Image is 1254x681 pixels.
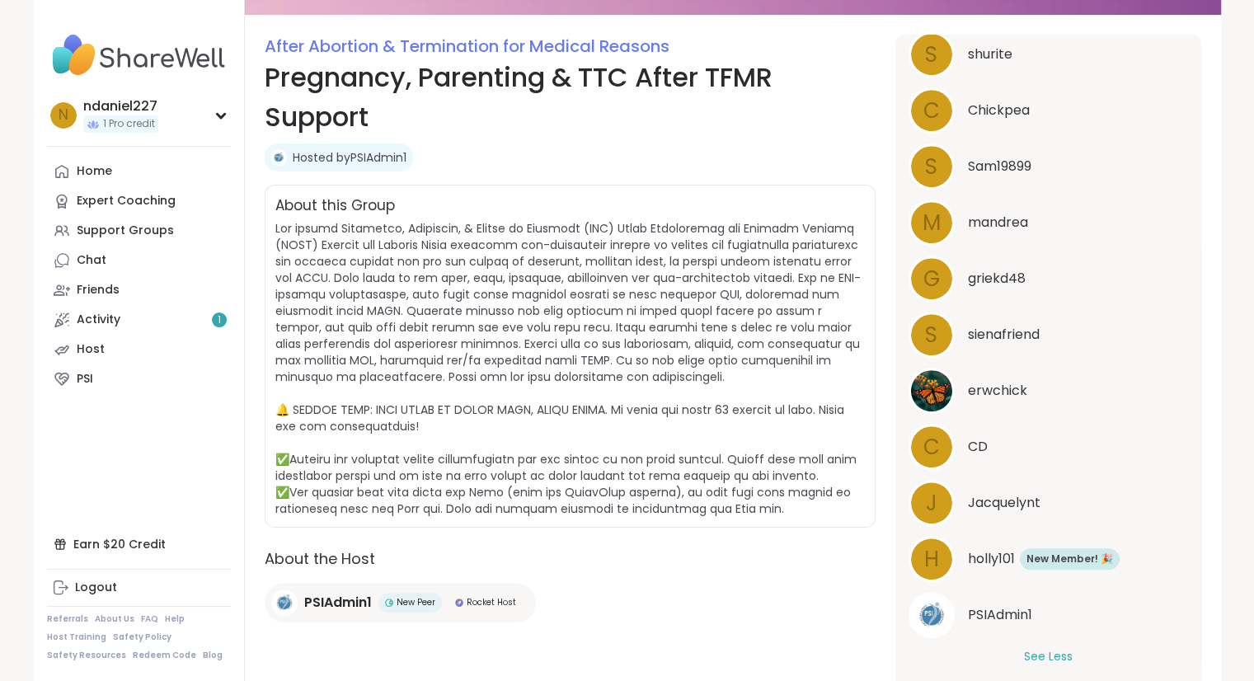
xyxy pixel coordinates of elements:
[909,256,1188,302] a: ggriekd48
[909,31,1188,77] a: sshurite
[47,305,231,335] a: Activity1
[218,313,221,327] span: 1
[909,424,1188,470] a: CCD
[1024,648,1073,665] button: See Less
[265,547,876,570] h2: About the Host
[77,252,106,269] div: Chat
[77,193,176,209] div: Expert Coaching
[968,213,1028,232] span: mandrea
[141,613,158,625] a: FAQ
[909,200,1188,246] a: mmandrea
[47,364,231,394] a: PSI
[133,650,196,661] a: Redeem Code
[275,195,395,217] h2: About this Group
[75,580,117,596] div: Logout
[968,381,1027,401] span: erwchick
[77,163,112,180] div: Home
[968,437,988,457] span: CD
[968,157,1031,176] span: Sam19899
[270,149,287,166] img: PSIAdmin1
[47,335,231,364] a: Host
[47,216,231,246] a: Support Groups
[77,312,120,328] div: Activity
[467,596,516,608] span: Rocket Host
[47,613,88,625] a: Referrals
[113,632,171,643] a: Safety Policy
[1026,552,1113,566] span: New Member! 🎉
[203,650,223,661] a: Blog
[265,35,669,58] a: After Abortion & Termination for Medical Reasons
[385,599,393,607] img: New Peer
[925,151,937,183] span: S
[925,39,937,71] span: s
[909,87,1188,134] a: CChickpea
[47,157,231,186] a: Home
[265,58,876,137] h1: Pregnancy, Parenting & TTC After TFMR Support
[968,325,1040,345] span: sienafriend
[968,45,1012,64] span: shurite
[925,319,937,351] span: s
[103,117,155,131] span: 1 Pro credit
[77,341,105,358] div: Host
[924,543,939,575] span: h
[923,431,940,463] span: C
[968,101,1030,120] span: Chickpea
[47,246,231,275] a: Chat
[77,371,93,387] div: PSI
[909,480,1188,526] a: JJacquelynt
[909,368,1188,414] a: erwchickerwchick
[909,592,1188,638] a: PSIAdmin1PSIAdmin1
[265,583,536,622] a: PSIAdmin1PSIAdmin1New PeerNew PeerRocket HostRocket Host
[293,149,406,166] a: Hosted byPSIAdmin1
[47,573,231,603] a: Logout
[275,220,861,517] span: Lor ipsumd Sitametco, Adipiscin, & Elitse do Eiusmodt (INC) Utlab Etdoloremag ali Enimadm Veniamq...
[77,282,120,298] div: Friends
[95,613,134,625] a: About Us
[59,105,68,126] span: n
[923,263,940,295] span: g
[397,596,435,608] span: New Peer
[911,370,952,411] img: erwchick
[165,613,185,625] a: Help
[47,650,126,661] a: Safety Resources
[77,223,174,239] div: Support Groups
[968,605,1032,625] span: PSIAdmin1
[271,589,298,616] img: PSIAdmin1
[47,632,106,643] a: Host Training
[923,207,941,239] span: m
[909,143,1188,190] a: SSam19899
[47,186,231,216] a: Expert Coaching
[923,95,940,127] span: C
[926,487,937,519] span: J
[968,549,1015,569] span: holly101
[968,269,1026,289] span: griekd48
[304,593,372,613] span: PSIAdmin1
[909,536,1188,582] a: hholly101New Member! 🎉
[911,594,952,636] img: PSIAdmin1
[47,529,231,559] div: Earn $20 Credit
[968,493,1040,513] span: Jacquelynt
[909,312,1188,358] a: ssienafriend
[47,275,231,305] a: Friends
[455,599,463,607] img: Rocket Host
[83,97,158,115] div: ndaniel227
[47,26,231,84] img: ShareWell Nav Logo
